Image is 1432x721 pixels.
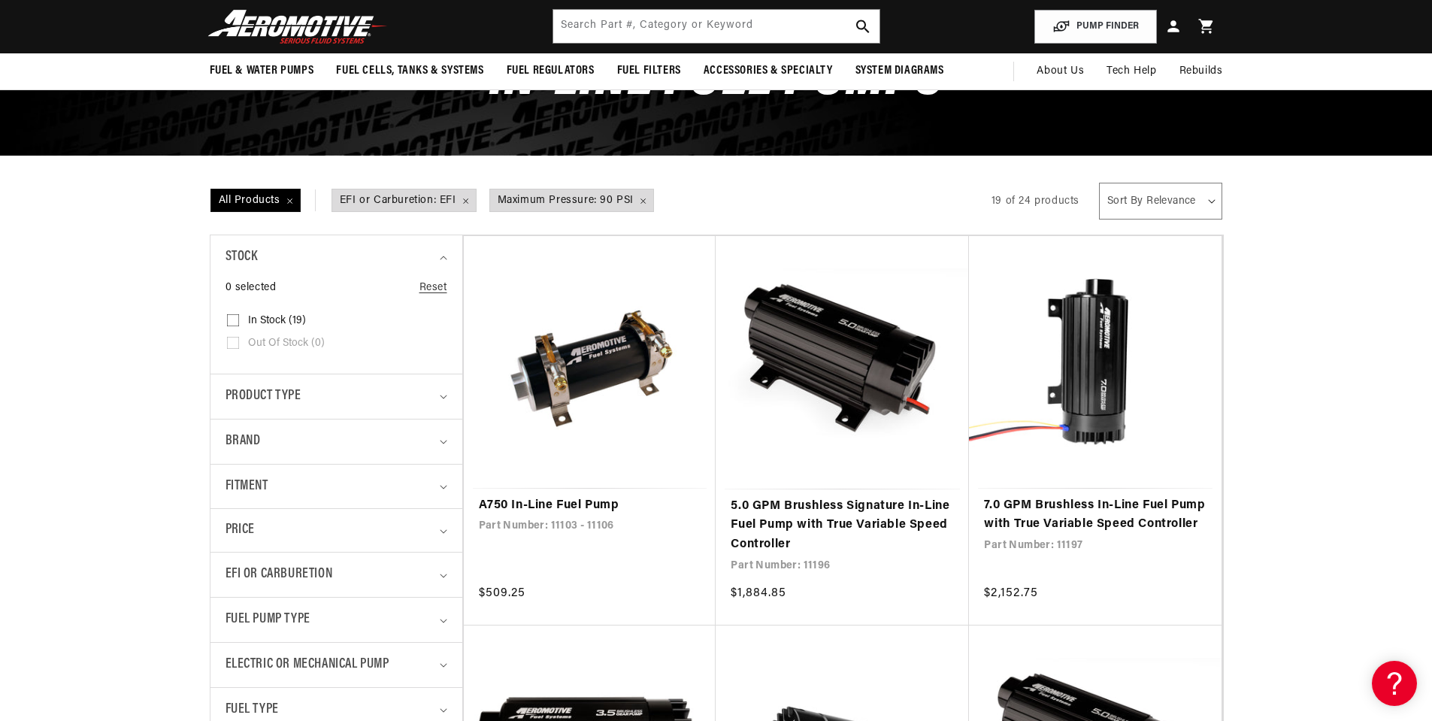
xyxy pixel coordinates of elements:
summary: Tech Help [1095,53,1167,89]
a: A750 In-Line Fuel Pump [479,496,701,516]
button: PUMP FINDER [1034,10,1157,44]
span: Maximum Pressure: 90 PSI [490,189,653,212]
summary: EFI or Carburetion (1 selected) [226,553,447,597]
a: All Products [210,189,331,212]
span: Product type [226,386,301,407]
summary: Fuel & Water Pumps [198,53,325,89]
summary: Fuel Pump Type (0 selected) [226,598,447,642]
span: 19 of 24 products [992,195,1079,207]
span: Fuel Pump Type [226,609,310,631]
span: Fuel Regulators [507,63,595,79]
a: About Us [1025,53,1095,89]
a: 7.0 GPM Brushless In-Line Fuel Pump with True Variable Speed Controller [984,496,1206,535]
summary: Rebuilds [1168,53,1234,89]
span: Stock [226,247,258,268]
span: Tech Help [1107,63,1156,80]
a: Reset [419,280,447,296]
input: Search by Part Number, Category or Keyword [553,10,879,43]
span: System Diagrams [855,63,944,79]
a: 5.0 GPM Brushless Signature In-Line Fuel Pump with True Variable Speed Controller [731,497,954,555]
span: Fitment [226,476,268,498]
summary: Fuel Regulators [495,53,606,89]
span: Rebuilds [1179,63,1223,80]
span: Fuel Cells, Tanks & Systems [336,63,483,79]
span: Out of stock (0) [248,337,325,350]
summary: Fuel Filters [606,53,692,89]
span: Fuel Filters [617,63,681,79]
span: About Us [1037,65,1084,77]
summary: Fuel Cells, Tanks & Systems [325,53,495,89]
span: In stock (19) [248,314,306,328]
span: Electric or Mechanical Pump [226,654,389,676]
span: EFI or Carburetion [226,564,333,586]
span: Price [226,520,255,541]
summary: Fitment (0 selected) [226,465,447,509]
summary: Stock (0 selected) [226,235,447,280]
span: Accessories & Specialty [704,63,833,79]
a: EFI or Carburetion: EFI [331,189,477,212]
button: search button [846,10,879,43]
summary: Product type (0 selected) [226,374,447,419]
img: Aeromotive [204,9,392,44]
summary: Electric or Mechanical Pump (0 selected) [226,643,447,687]
span: All Products [211,189,300,212]
summary: Accessories & Specialty [692,53,844,89]
span: Fuel & Water Pumps [210,63,314,79]
summary: Brand (0 selected) [226,420,447,464]
summary: Price [226,509,447,552]
span: Fuel Type [226,699,279,721]
span: 0 selected [226,280,277,296]
summary: System Diagrams [844,53,955,89]
span: Brand [226,431,261,453]
span: EFI or Carburetion: EFI [332,189,476,212]
a: Maximum Pressure: 90 PSI [489,189,655,212]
